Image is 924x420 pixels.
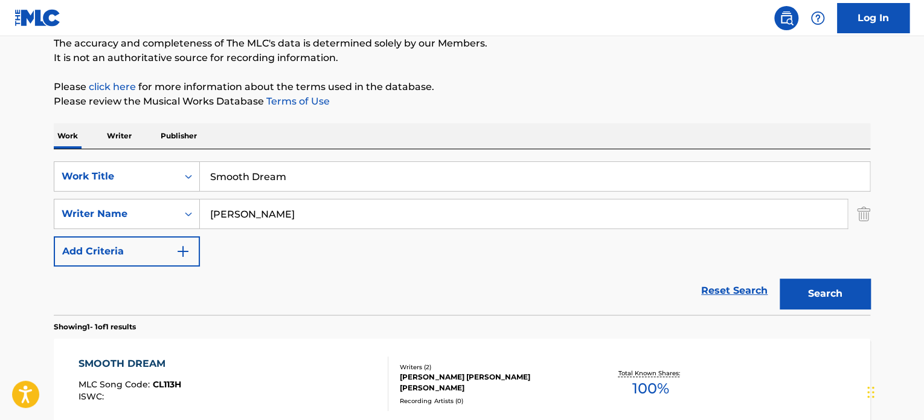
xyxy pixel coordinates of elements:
button: Search [780,279,870,309]
img: help [810,11,825,25]
div: SMOOTH DREAM [79,357,181,371]
a: click here [89,81,136,92]
p: Please review the Musical Works Database [54,94,870,109]
div: Writer Name [62,207,170,221]
div: [PERSON_NAME] [PERSON_NAME] [PERSON_NAME] [400,372,582,393]
img: MLC Logo [14,9,61,27]
p: Showing 1 - 1 of 1 results [54,321,136,332]
form: Search Form [54,161,870,315]
p: Work [54,123,82,149]
div: Work Title [62,169,170,184]
div: Writers ( 2 ) [400,363,582,372]
button: Add Criteria [54,236,200,267]
p: Writer [103,123,135,149]
p: The accuracy and completeness of The MLC's data is determined solely by our Members. [54,36,870,51]
span: CL113H [153,379,181,390]
img: Delete Criterion [857,199,870,229]
div: Help [806,6,830,30]
a: Reset Search [695,277,774,304]
span: ISWC : [79,391,107,402]
span: 100 % [632,378,669,399]
div: Drag [867,374,874,410]
img: search [779,11,794,25]
p: Total Known Shares: [618,369,682,378]
a: Log In [837,3,910,33]
a: Terms of Use [264,95,330,107]
p: Publisher [157,123,201,149]
div: Recording Artists ( 0 ) [400,396,582,405]
span: MLC Song Code : [79,379,153,390]
iframe: Chat Widget [864,362,924,420]
img: 9d2ae6d4665cec9f34b9.svg [176,244,190,259]
p: It is not an authoritative source for recording information. [54,51,870,65]
a: Public Search [774,6,798,30]
p: Please for more information about the terms used in the database. [54,80,870,94]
